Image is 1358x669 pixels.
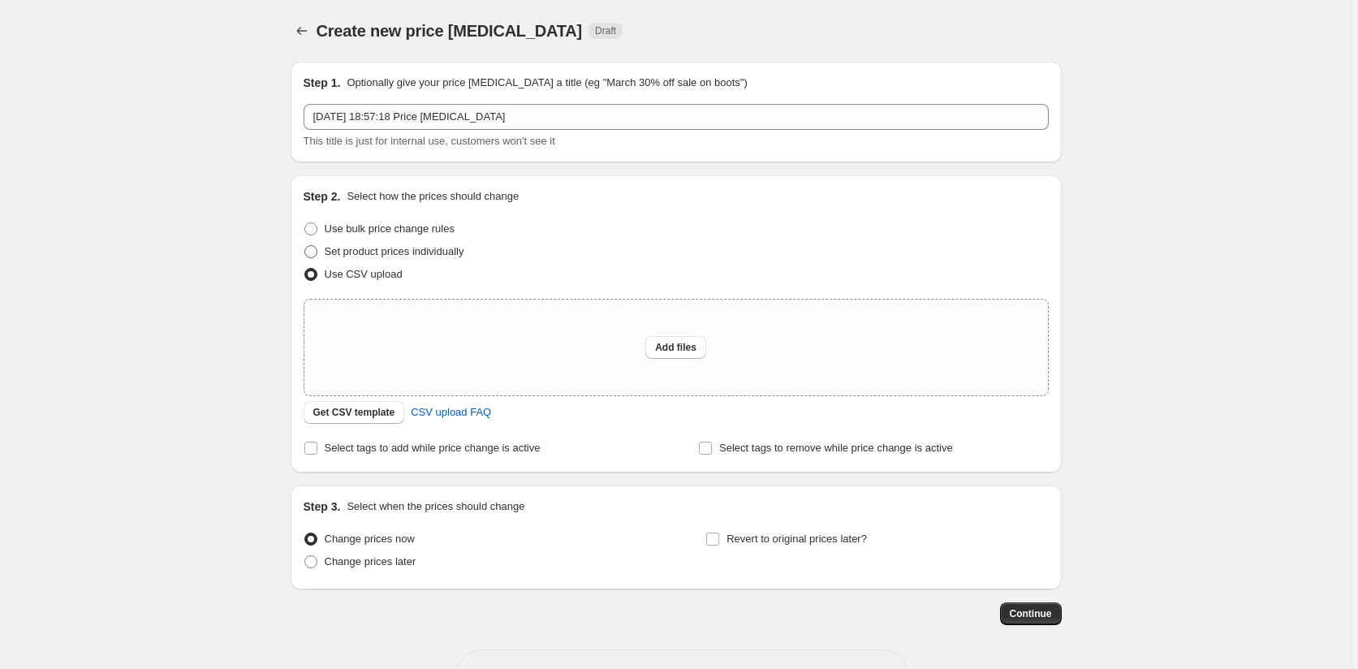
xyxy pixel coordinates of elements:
[304,75,341,91] h2: Step 1.
[304,401,405,424] button: Get CSV template
[304,499,341,515] h2: Step 3.
[325,268,403,280] span: Use CSV upload
[347,499,524,515] p: Select when the prices should change
[325,442,541,454] span: Select tags to add while price change is active
[317,22,583,40] span: Create new price [MEDICAL_DATA]
[325,245,464,257] span: Set product prices individually
[411,404,491,421] span: CSV upload FAQ
[655,341,696,354] span: Add files
[325,533,415,545] span: Change prices now
[1010,607,1052,620] span: Continue
[645,336,706,359] button: Add files
[325,222,455,235] span: Use bulk price change rules
[347,75,747,91] p: Optionally give your price [MEDICAL_DATA] a title (eg "March 30% off sale on boots")
[291,19,313,42] button: Price change jobs
[719,442,953,454] span: Select tags to remove while price change is active
[595,24,616,37] span: Draft
[1000,602,1062,625] button: Continue
[325,555,416,568] span: Change prices later
[726,533,867,545] span: Revert to original prices later?
[304,188,341,205] h2: Step 2.
[313,406,395,419] span: Get CSV template
[347,188,519,205] p: Select how the prices should change
[401,399,501,425] a: CSV upload FAQ
[304,135,555,147] span: This title is just for internal use, customers won't see it
[304,104,1049,130] input: 30% off holiday sale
